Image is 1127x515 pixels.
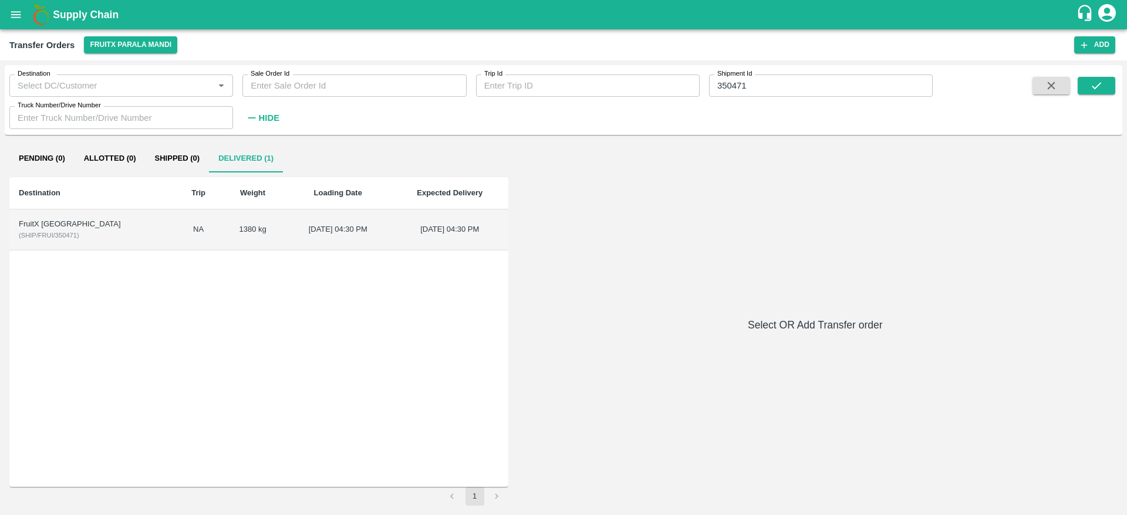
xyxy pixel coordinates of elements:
button: Pending (0) [9,144,75,172]
strong: Hide [259,113,279,123]
b: Destination [19,188,60,197]
td: [DATE] 04:30 PM [392,209,508,250]
input: Enter Shipment ID [709,74,933,97]
div: FruitX [GEOGRAPHIC_DATA] [19,219,167,230]
span: ( SHIP/FRUI/350471 ) [19,232,79,239]
label: Shipment Id [717,69,752,79]
td: [DATE] 04:30 PM [285,209,392,250]
b: Trip [191,188,205,197]
div: account of current user [1096,2,1118,27]
button: Open [214,78,229,93]
div: customer-support [1076,4,1096,25]
input: Enter Sale Order Id [242,74,466,97]
b: Supply Chain [53,9,119,21]
input: Enter Truck Number/Drive Number [9,106,233,128]
label: Trip Id [484,69,502,79]
b: Expected Delivery [417,188,482,197]
b: Loading Date [314,188,362,197]
button: open drawer [2,1,29,28]
a: Supply Chain [53,6,1076,23]
button: Select DC [84,36,177,53]
td: NA [176,209,221,250]
td: 1380 kg [221,209,285,250]
button: page 1 [465,487,484,506]
input: Enter Trip ID [476,74,700,97]
label: Destination [18,69,50,79]
button: Allotted (0) [75,144,146,172]
h6: Select OR Add Transfer order [513,317,1118,333]
button: Hide [242,108,282,128]
label: Truck Number/Drive Number [18,101,101,110]
button: Delivered (1) [209,144,283,172]
b: Weight [240,188,265,197]
div: Transfer Orders [9,38,75,53]
img: logo [29,3,53,26]
button: Shipped (0) [146,144,210,172]
button: Add [1074,36,1115,53]
input: Select DC/Customer [13,78,210,93]
nav: pagination navigation [441,487,508,506]
label: Sale Order Id [251,69,289,79]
